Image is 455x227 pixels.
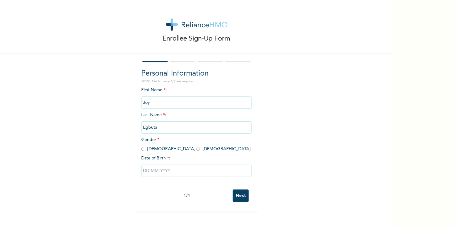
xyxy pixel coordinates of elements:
span: First Name : [141,88,252,105]
input: DD-MM-YYYY [141,165,252,177]
div: 1 / 4 [141,193,233,199]
input: Next [233,190,249,202]
h2: Personal Information [141,68,252,79]
p: Enrollee Sign-Up Form [163,34,231,44]
p: NOTE: Fields marked (*) are required [141,79,252,84]
img: logo [166,18,227,31]
input: Enter your last name [141,121,252,134]
span: Date of Birth : [141,155,170,162]
span: Gender : [DEMOGRAPHIC_DATA] [DEMOGRAPHIC_DATA] [141,138,251,151]
span: Last Name : [141,113,252,130]
input: Enter your first name [141,96,252,109]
